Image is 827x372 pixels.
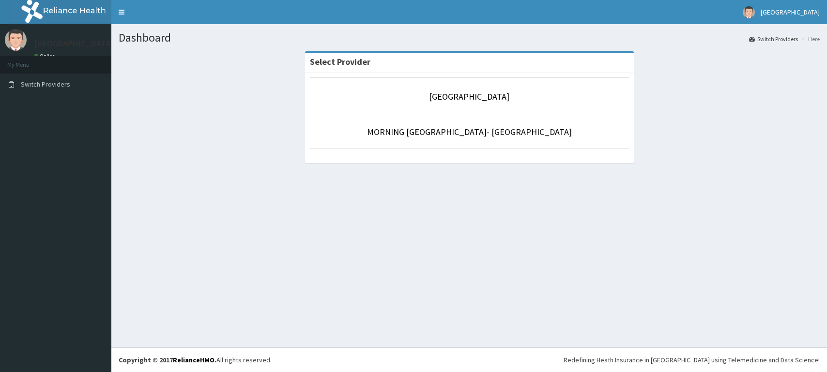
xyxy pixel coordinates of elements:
span: Switch Providers [21,80,70,89]
img: User Image [743,6,755,18]
a: Switch Providers [749,35,798,43]
strong: Copyright © 2017 . [119,356,216,364]
a: Online [34,53,57,60]
span: [GEOGRAPHIC_DATA] [761,8,820,16]
a: [GEOGRAPHIC_DATA] [429,91,509,102]
strong: Select Provider [310,56,370,67]
li: Here [799,35,820,43]
a: MORNING [GEOGRAPHIC_DATA]- [GEOGRAPHIC_DATA] [367,126,572,137]
a: RelianceHMO [173,356,214,364]
img: User Image [5,29,27,51]
footer: All rights reserved. [111,347,827,372]
h1: Dashboard [119,31,820,44]
div: Redefining Heath Insurance in [GEOGRAPHIC_DATA] using Telemedicine and Data Science! [564,355,820,365]
p: [GEOGRAPHIC_DATA] [34,39,114,48]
